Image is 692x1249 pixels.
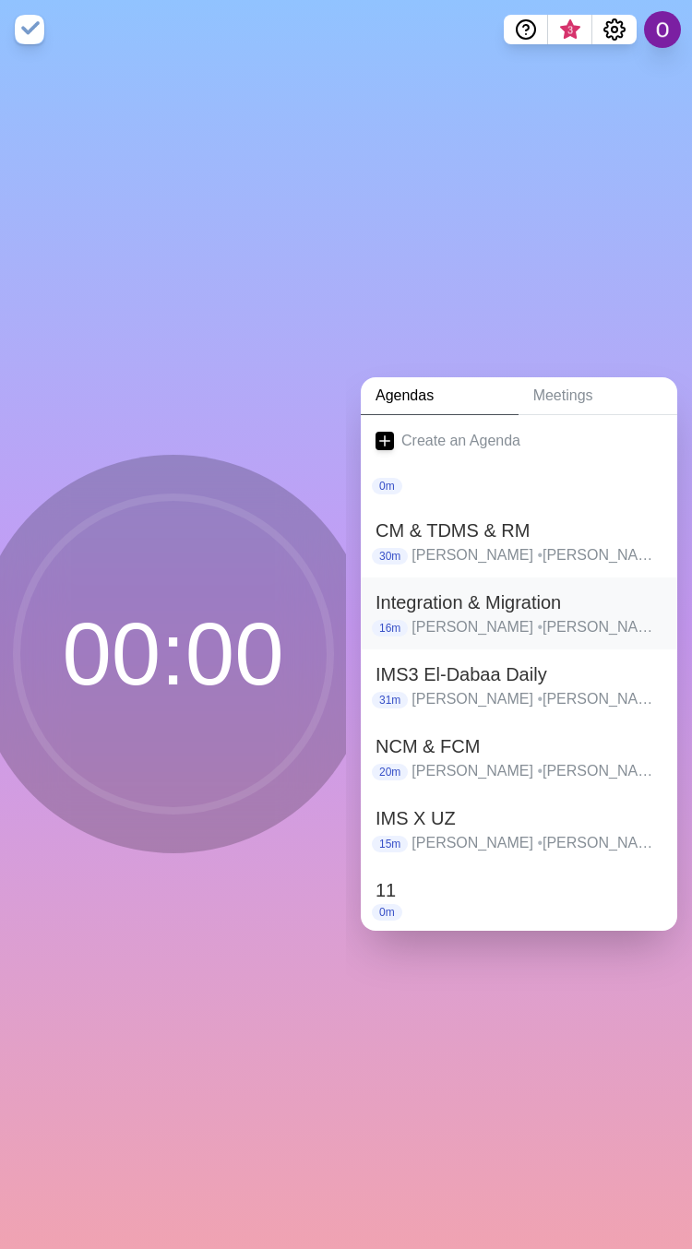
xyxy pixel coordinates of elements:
[372,478,402,494] p: 0m
[537,547,543,563] span: •
[537,691,543,707] span: •
[537,763,543,779] span: •
[361,415,677,467] a: Create an Agenda
[563,23,578,38] span: 3
[412,616,662,638] p: [PERSON_NAME] [PERSON_NAME] [PERSON_NAME] [PERSON_NAME] [PERSON_NAME] [PERSON_NAME] [PERSON_NAME]...
[372,764,408,780] p: 20m
[412,832,662,854] p: [PERSON_NAME] [PERSON_NAME] [PERSON_NAME] [PERSON_NAME] [PERSON_NAME] [PERSON_NAME] [PERSON_NAME]...
[376,589,662,616] h2: Integration & Migration
[372,836,408,852] p: 15m
[376,804,662,832] h2: IMS X UZ
[548,15,592,44] button: What’s new
[504,15,548,44] button: Help
[376,732,662,760] h2: NCM & FCM
[412,760,662,782] p: [PERSON_NAME] [PERSON_NAME] [PERSON_NAME] [PERSON_NAME] [PERSON_NAME] [PERSON_NAME] [PERSON_NAME]...
[519,377,677,415] a: Meetings
[372,620,408,636] p: 16m
[361,377,519,415] a: Agendas
[376,876,662,904] h2: 11
[412,688,662,710] p: [PERSON_NAME] [PERSON_NAME] [PERSON_NAME] [PERSON_NAME] [PERSON_NAME] [PERSON_NAME] [PERSON_NAME]...
[376,517,662,544] h2: CM & TDMS & RM
[372,904,402,921] p: 0m
[15,15,44,44] img: timeblocks logo
[372,548,408,565] p: 30m
[372,692,408,708] p: 31m
[592,15,637,44] button: Settings
[537,619,543,635] span: •
[412,544,662,566] p: [PERSON_NAME] [PERSON_NAME] [PERSON_NAME] [PERSON_NAME] [PERSON_NAME] [PERSON_NAME] [PERSON_NAME]...
[537,835,543,851] span: •
[376,660,662,688] h2: IMS3 El-Dabaa Daily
